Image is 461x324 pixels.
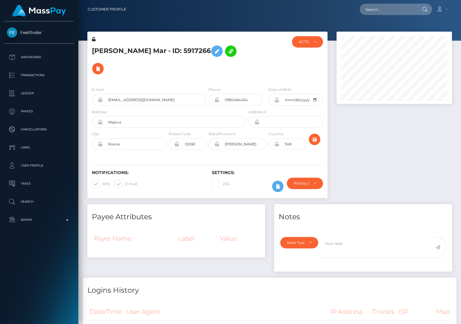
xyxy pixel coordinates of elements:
[5,212,74,227] a: Admin
[92,230,176,247] th: Payer Name
[397,304,434,320] th: ISP
[92,180,110,188] label: SMS
[7,197,71,206] p: Search
[268,131,284,137] label: Country
[124,304,328,320] th: User Agent
[209,87,221,92] label: Phone
[7,125,71,134] p: Cancellations
[5,122,74,137] a: Cancellations
[212,180,230,188] label: 2FA
[5,140,74,155] a: Links
[7,107,71,116] p: Payees
[5,104,74,119] a: Payees
[5,176,74,191] a: Taxes
[7,215,71,224] p: Admin
[218,230,261,247] th: Value
[7,71,71,80] p: Transactions
[287,240,304,245] div: Note Type
[7,179,71,188] p: Taxes
[87,304,124,320] th: Date/Time
[5,68,74,83] a: Transactions
[169,131,191,137] label: Postal Code
[92,42,243,77] h5: [PERSON_NAME] Mar - ID: 5917266
[5,86,74,101] a: Ledger
[299,39,309,44] div: ACTIVE
[87,285,452,296] h4: Logins History
[5,30,74,35] span: Feetfinder
[328,304,370,320] th: IP Address
[88,3,126,16] a: Customer Profile
[212,170,323,175] h6: Settings:
[7,53,71,62] p: Dashboard
[268,87,292,92] label: Date of Birth
[249,109,266,115] label: Address 2
[92,87,104,92] label: E-mail
[280,237,318,248] button: Note Type
[92,109,107,115] label: Address
[92,131,99,137] label: City
[12,5,66,17] img: MassPay Logo
[292,36,323,48] button: ACTIVE
[287,178,323,189] button: Paid by MassPay
[115,180,137,188] label: E-mail
[176,230,218,247] th: Label
[434,304,452,320] th: Map
[370,304,397,320] th: Threats
[7,89,71,98] p: Ledger
[92,170,203,175] h6: Notifications:
[209,131,235,137] label: State/Province
[7,143,71,152] p: Links
[5,194,74,209] a: Search
[7,161,71,170] p: User Profile
[92,212,261,222] h4: Payee Attributes
[5,158,74,173] a: User Profile
[360,4,416,15] input: Search...
[279,212,447,222] h4: Notes
[294,181,309,186] div: Paid by MassPay
[5,50,74,65] a: Dashboard
[7,27,17,38] img: Feetfinder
